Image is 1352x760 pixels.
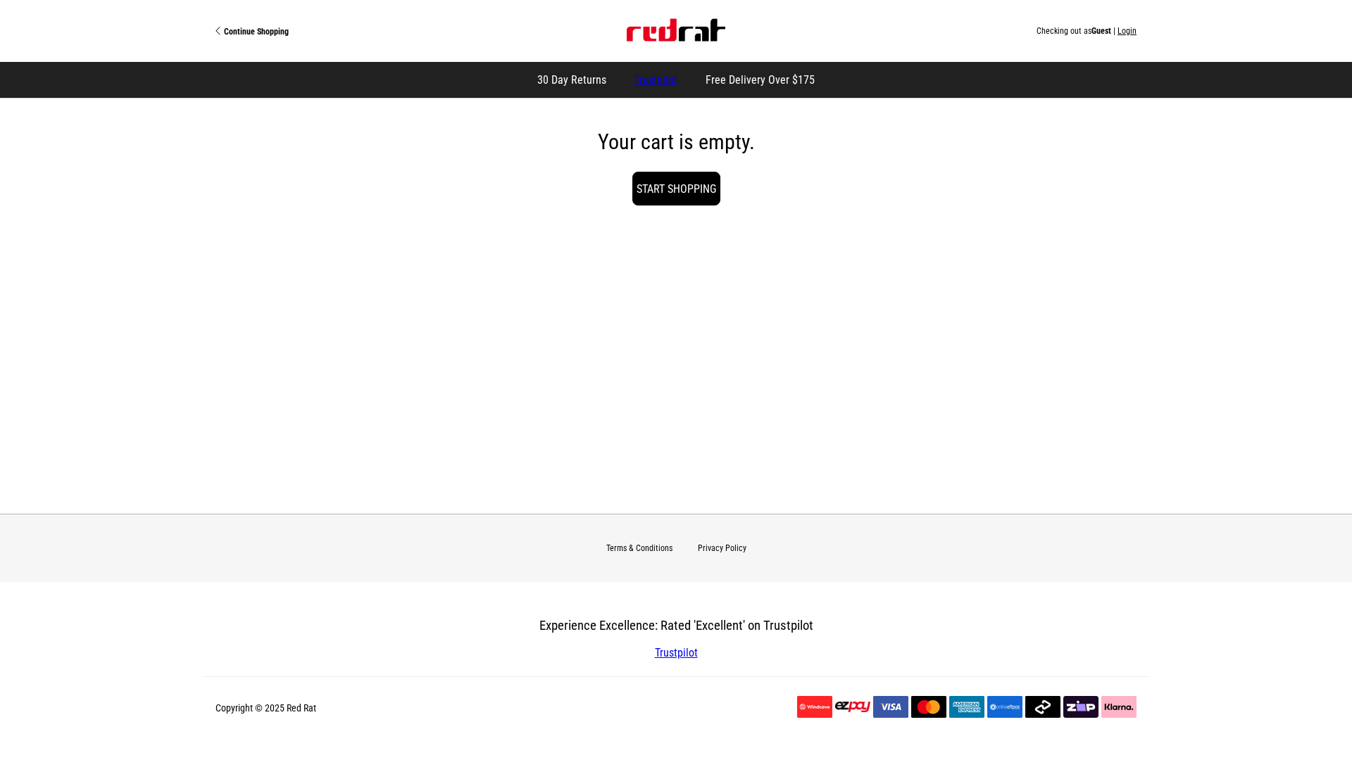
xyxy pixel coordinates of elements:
a: Start Shopping [632,172,720,205]
a: Trustpilot [634,73,677,87]
img: EzPay [835,702,870,712]
img: Afterpay [1025,696,1060,718]
span: 30 Day Returns [537,73,606,87]
span: Guest [1091,26,1111,36]
img: American Express [949,696,984,718]
p: Your cart is empty. [215,134,1137,151]
img: Red Rat [627,19,725,42]
a: Trustpilot [655,646,698,659]
img: Windcave [797,696,832,718]
img: Klarna [1101,696,1137,718]
img: Zip [1063,696,1098,718]
span: | [1113,26,1115,36]
div: Checking out as [446,26,1137,36]
a: Continue Shopping [215,25,446,37]
span: Continue Shopping [224,27,289,37]
img: Visa [873,696,908,718]
a: Terms & Conditions [606,543,672,553]
p: Copyright © 2025 Red Rat [215,699,316,716]
img: Online EFTPOS [987,696,1022,718]
a: Privacy Policy [698,543,746,553]
h3: Experience Excellence: Rated 'Excellent' on Trustpilot [324,618,1028,633]
button: Login [1118,26,1137,36]
img: Mastercard [911,696,946,718]
span: Free Delivery Over $175 [706,73,815,87]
